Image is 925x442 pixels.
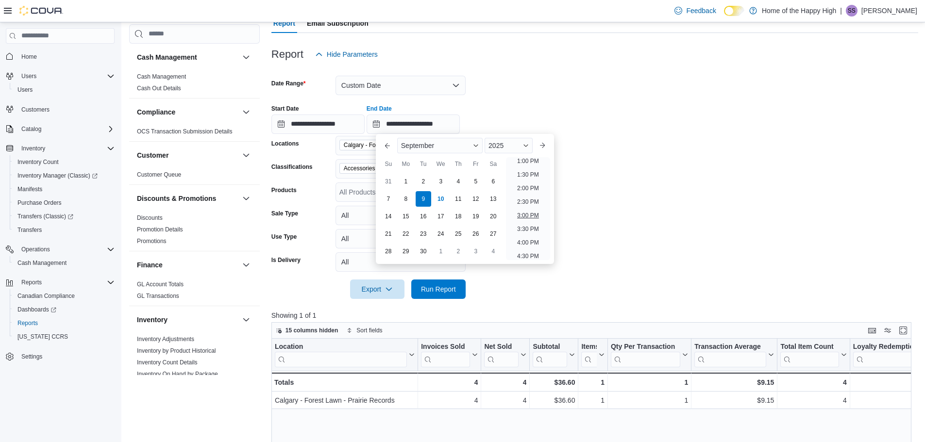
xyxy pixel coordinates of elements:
li: 1:30 PM [513,169,543,180]
a: Inventory Manager (Classic) [10,169,118,182]
div: day-4 [451,174,466,189]
a: Promotion Details [137,226,183,233]
label: Products [271,186,297,194]
div: day-1 [433,244,449,259]
button: Transfers [10,223,118,237]
button: Sort fields [343,325,386,336]
div: day-7 [381,191,396,207]
a: Dashboards [10,303,118,316]
button: Canadian Compliance [10,289,118,303]
li: 3:00 PM [513,210,543,221]
div: day-10 [433,191,449,207]
span: Transfers (Classic) [17,213,73,220]
a: [US_STATE] CCRS [14,331,72,343]
div: Transaction Average [694,342,766,351]
a: Promotions [137,238,167,245]
button: Customer [240,149,252,161]
div: day-3 [433,174,449,189]
button: Inventory [240,314,252,326]
p: Showing 1 of 1 [271,311,918,320]
a: Cash Out Details [137,85,181,92]
button: Cash Management [10,256,118,270]
input: Dark Mode [724,6,744,16]
div: $36.60 [533,377,575,388]
button: Inventory Count [10,155,118,169]
h3: Finance [137,260,163,270]
span: Inventory Count [17,158,59,166]
button: Catalog [2,122,118,136]
a: Reports [14,317,42,329]
div: Qty Per Transaction [611,342,680,367]
span: Inventory Manager (Classic) [14,170,115,181]
div: Location [275,342,407,351]
a: Inventory Count [14,156,63,168]
div: day-30 [416,244,431,259]
div: Invoices Sold [421,342,470,351]
button: Reports [10,316,118,330]
a: Transfers (Classic) [10,210,118,223]
div: day-18 [451,209,466,224]
span: Users [17,70,115,82]
span: Export [356,279,399,299]
div: 1 [611,377,688,388]
div: day-29 [398,244,414,259]
div: We [433,156,449,172]
a: Customer Queue [137,171,181,178]
span: Transfers [14,224,115,236]
div: Subtotal [533,342,567,351]
div: 1 [581,377,605,388]
button: Settings [2,349,118,363]
div: day-2 [451,244,466,259]
div: day-31 [381,174,396,189]
span: Cash Management [17,259,67,267]
button: Inventory [137,315,238,325]
button: Finance [240,259,252,271]
span: Promotion Details [137,226,183,233]
a: Inventory Adjustments [137,336,194,343]
button: Operations [2,243,118,256]
div: day-8 [398,191,414,207]
span: September [401,142,434,149]
a: Inventory Manager (Classic) [14,170,101,181]
a: Transfers (Classic) [14,211,77,222]
span: OCS Transaction Submission Details [137,128,233,135]
button: Purchase Orders [10,196,118,210]
button: Invoices Sold [421,342,478,367]
a: GL Transactions [137,293,179,299]
button: Keyboard shortcuts [866,325,878,336]
h3: Compliance [137,107,175,117]
label: Use Type [271,233,297,241]
h3: Report [271,49,303,60]
div: $36.60 [533,394,575,406]
div: day-21 [381,226,396,242]
div: Savanna Sturm [846,5,858,16]
span: Cash Out Details [137,84,181,92]
button: Subtotal [533,342,575,367]
span: Settings [21,353,42,360]
span: Reports [17,319,38,327]
label: Date Range [271,80,306,87]
button: Total Item Count [780,342,846,367]
span: Transfers [17,226,42,234]
div: Subtotal [533,342,567,367]
div: 4 [421,377,478,388]
a: Home [17,51,41,63]
span: Washington CCRS [14,331,115,343]
span: Inventory On Hand by Package [137,370,218,378]
a: Canadian Compliance [14,290,79,302]
a: Settings [17,351,46,362]
li: 2:00 PM [513,182,543,194]
a: Users [14,84,36,96]
div: Total Item Count [780,342,839,351]
button: Custom Date [336,76,466,95]
button: Hide Parameters [311,45,382,64]
div: 4 [421,394,478,406]
span: Home [17,50,115,63]
div: day-19 [468,209,484,224]
div: Sa [486,156,501,172]
button: Inventory [17,143,49,154]
li: 2:30 PM [513,196,543,208]
button: Discounts & Promotions [137,194,238,203]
